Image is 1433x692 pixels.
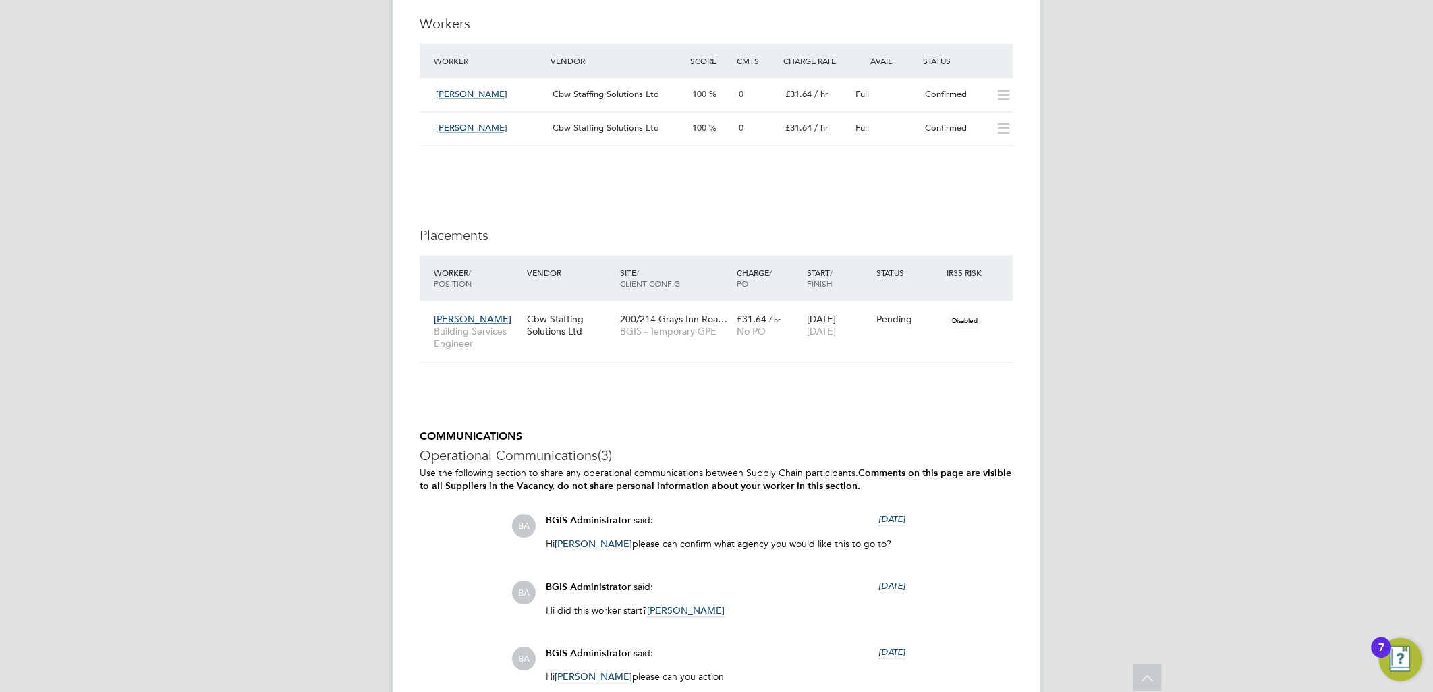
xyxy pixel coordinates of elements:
[546,647,631,659] span: BGIS Administrator
[943,260,990,285] div: IR35 Risk
[512,514,536,538] span: BA
[430,306,1013,317] a: [PERSON_NAME]Building Services EngineerCbw Staffing Solutions Ltd200/214 Grays Inn Roa…BGIS - Tem...
[553,122,659,134] span: Cbw Staffing Solutions Ltd
[785,122,812,134] span: £31.64
[620,267,680,289] span: / Client Config
[855,122,869,134] span: Full
[814,88,828,100] span: / hr
[687,49,733,73] div: Score
[920,49,1013,73] div: Status
[620,325,730,337] span: BGIS - Temporary GPE
[874,260,944,285] div: Status
[739,122,743,134] span: 0
[512,581,536,604] span: BA
[807,267,833,289] span: / Finish
[737,267,772,289] span: / PO
[620,313,727,325] span: 200/214 Grays Inn Roa…
[553,88,659,100] span: Cbw Staffing Solutions Ltd
[878,513,905,525] span: [DATE]
[920,84,990,106] div: Confirmed
[769,314,781,324] span: / hr
[436,122,507,134] span: [PERSON_NAME]
[850,49,920,73] div: Avail
[524,306,617,344] div: Cbw Staffing Solutions Ltd
[430,260,524,295] div: Worker
[546,670,905,683] p: Hi please can you action
[430,49,547,73] div: Worker
[739,88,743,100] span: 0
[420,15,1013,32] h3: Workers
[692,88,706,100] span: 100
[733,260,804,295] div: Charge
[804,260,874,295] div: Start
[877,313,940,325] div: Pending
[634,647,653,659] span: said:
[420,467,1011,492] b: Comments on this page are visible to all Suppliers in the Vacancy, do not share personal informat...
[814,122,828,134] span: / hr
[420,446,1013,464] h3: Operational Communications
[434,325,520,349] span: Building Services Engineer
[617,260,733,295] div: Site
[436,88,507,100] span: [PERSON_NAME]
[598,446,612,464] span: (3)
[546,581,631,593] span: BGIS Administrator
[512,647,536,670] span: BA
[737,313,766,325] span: £31.64
[547,49,687,73] div: Vendor
[546,604,905,616] p: Hi did this worker start?
[920,117,990,140] div: Confirmed
[780,49,850,73] div: Charge Rate
[1379,638,1422,681] button: Open Resource Center, 7 new notifications
[420,430,1013,444] h5: COMMUNICATIONS
[420,467,1013,492] p: Use the following section to share any operational communications between Supply Chain participants.
[634,581,653,593] span: said:
[878,646,905,658] span: [DATE]
[1378,647,1384,665] div: 7
[804,306,874,344] div: [DATE]
[785,88,812,100] span: £31.64
[546,538,905,550] p: Hi please can confirm what agency you would like this to go to?
[555,670,632,683] span: [PERSON_NAME]
[434,313,511,325] span: [PERSON_NAME]
[524,260,617,285] div: Vendor
[647,604,725,617] span: [PERSON_NAME]
[807,325,836,337] span: [DATE]
[546,515,631,526] span: BGIS Administrator
[737,325,766,337] span: No PO
[855,88,869,100] span: Full
[878,580,905,592] span: [DATE]
[555,538,632,550] span: [PERSON_NAME]
[434,267,472,289] span: / Position
[420,227,1013,244] h3: Placements
[634,514,653,526] span: said:
[733,49,780,73] div: Cmts
[692,122,706,134] span: 100
[947,312,983,329] span: Disabled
